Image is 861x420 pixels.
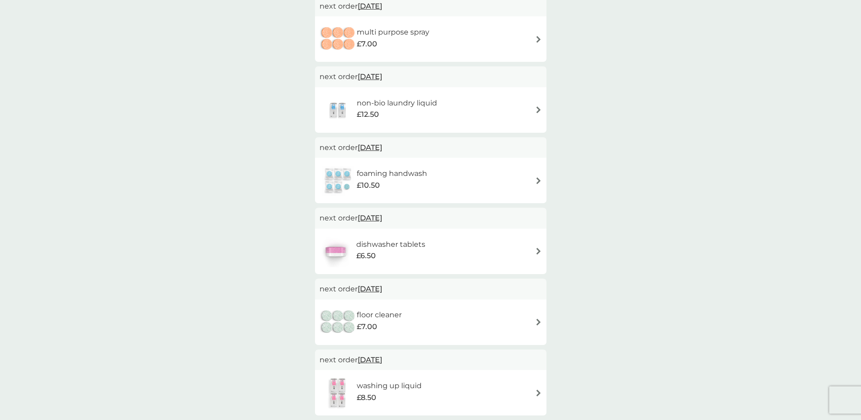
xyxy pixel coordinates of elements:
span: £6.50 [356,250,376,262]
p: next order [320,0,542,12]
span: £7.00 [357,38,377,50]
p: next order [320,212,542,224]
img: arrow right [535,106,542,113]
h6: washing up liquid [357,380,422,392]
img: arrow right [535,319,542,325]
span: [DATE] [358,68,382,85]
img: multi purpose spray [320,23,357,55]
img: floor cleaner [320,306,357,338]
p: next order [320,283,542,295]
h6: dishwasher tablets [356,239,425,250]
img: arrow right [535,36,542,43]
img: arrow right [535,248,542,255]
span: [DATE] [358,209,382,227]
img: washing up liquid [320,377,357,409]
span: £12.50 [357,109,379,120]
h6: multi purpose spray [357,26,429,38]
img: foaming handwash [320,165,357,196]
p: next order [320,71,542,83]
img: dishwasher tablets [320,235,351,267]
span: [DATE] [358,351,382,369]
span: [DATE] [358,139,382,156]
img: arrow right [535,390,542,396]
span: £10.50 [357,180,380,191]
img: non-bio laundry liquid [320,94,357,126]
span: [DATE] [358,280,382,298]
p: next order [320,142,542,154]
img: arrow right [535,177,542,184]
span: £8.50 [357,392,376,404]
span: £7.00 [357,321,377,333]
h6: foaming handwash [357,168,427,180]
h6: non-bio laundry liquid [357,97,437,109]
p: next order [320,354,542,366]
h6: floor cleaner [357,309,402,321]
